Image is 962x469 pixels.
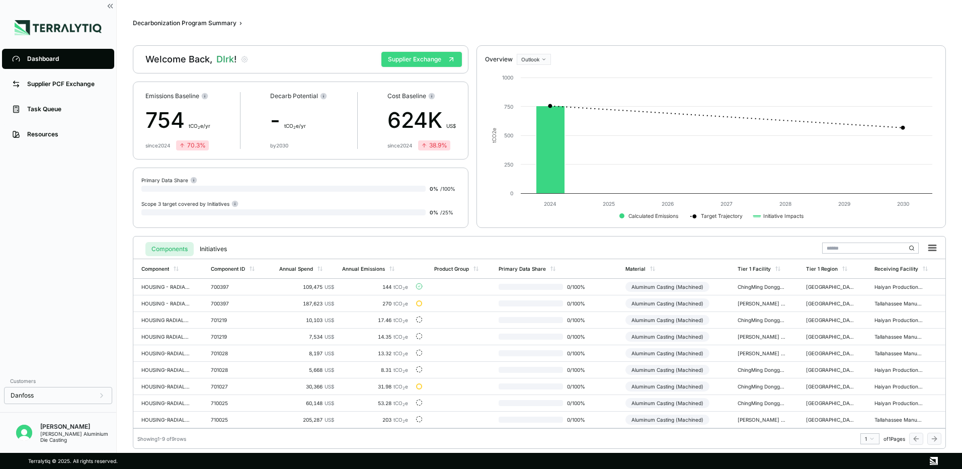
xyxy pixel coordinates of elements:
[393,350,408,356] span: tCO e
[625,282,709,292] div: Aluminum Casting (Machined)
[325,284,334,290] span: US$
[145,104,210,136] div: 754
[603,201,615,207] text: 2025
[141,176,197,184] div: Primary Data Share
[393,417,408,423] span: tCO e
[625,266,646,272] div: Material
[806,367,854,373] div: [GEOGRAPHIC_DATA]
[874,334,923,340] div: Tallahassee Manufacturing
[211,300,259,306] div: 700397
[342,367,408,373] div: 8.31
[145,142,170,148] div: since 2024
[440,186,455,192] span: / 100 %
[234,54,236,64] span: !
[403,286,405,291] sub: 2
[884,436,905,442] span: of 1 Pages
[270,104,327,136] div: -
[838,201,850,207] text: 2029
[325,367,334,373] span: US$
[738,417,786,423] div: [PERSON_NAME] Aluminium Die Casting Mf - [GEOGRAPHIC_DATA]
[279,367,334,373] div: 5,668
[806,300,854,306] div: [GEOGRAPHIC_DATA] [GEOGRAPHIC_DATA]
[738,367,786,373] div: ChingMing Dongguan Metal and Techno - [GEOGRAPHIC_DATA]
[284,123,306,129] span: t CO e/yr
[270,142,288,148] div: by 2030
[563,383,595,389] span: 0 / 100 %
[563,367,595,373] span: 0 / 100 %
[211,400,259,406] div: 710025
[403,386,405,390] sub: 2
[141,334,190,340] div: HOUSING RADIAL BEARING MOTOR SIDE M/C FR
[342,317,408,323] div: 17.46
[806,417,854,423] div: [GEOGRAPHIC_DATA] [GEOGRAPHIC_DATA]
[865,436,875,442] div: 1
[211,417,259,423] div: 710025
[738,400,786,406] div: ChingMing Dongguan Metal and Techno - [GEOGRAPHIC_DATA]
[211,367,259,373] div: 701028
[491,128,497,143] text: tCO e
[12,421,36,445] button: Open user button
[874,300,923,306] div: Tallahassee Manufacturing
[502,74,513,81] text: 1000
[141,400,190,406] div: HOUSING-RADIAL TWIN BEARING-FRONT-174 OD
[393,284,408,290] span: tCO e
[270,92,327,100] div: Decarb Potential
[342,400,408,406] div: 53.28
[393,400,408,406] span: tCO e
[403,336,405,341] sub: 2
[16,425,32,441] img: DIrk Soelter
[563,284,595,290] span: 0 / 100 %
[141,200,238,207] div: Scope 3 target covered by Initiatives
[279,317,334,323] div: 10,103
[421,141,447,149] div: 38.9 %
[738,266,771,272] div: Tier 1 Facility
[485,55,513,63] div: Overview
[720,201,733,207] text: 2027
[141,317,190,323] div: HOUSING RADIAL BEARING MOTOR SIDE M/C FR
[342,300,408,306] div: 270
[625,315,709,325] div: Aluminum Casting (Machined)
[325,350,334,356] span: US$
[342,334,408,340] div: 14.35
[145,53,236,65] div: Welcome Back,
[194,242,233,256] button: Initiatives
[510,190,513,196] text: 0
[27,130,104,138] div: Resources
[504,162,513,168] text: 250
[563,400,595,406] span: 0 / 100 %
[211,317,259,323] div: 701219
[325,400,334,406] span: US$
[27,105,104,113] div: Task Queue
[499,266,546,272] div: Primary Data Share
[504,132,513,138] text: 500
[387,92,456,100] div: Cost Baseline
[189,123,210,129] span: t CO e/yr
[381,52,462,67] button: Supplier Exchange
[325,300,334,306] span: US$
[393,317,408,323] span: tCO e
[662,201,674,207] text: 2026
[342,417,408,423] div: 203
[563,350,595,356] span: 0 / 100 %
[40,423,116,431] div: [PERSON_NAME]
[543,201,556,207] text: 2024
[211,350,259,356] div: 701028
[279,383,334,389] div: 30,366
[779,201,791,207] text: 2028
[342,266,385,272] div: Annual Emissions
[806,334,854,340] div: [GEOGRAPHIC_DATA] [GEOGRAPHIC_DATA]
[625,298,709,308] div: Aluminum Casting (Machined)
[806,400,854,406] div: [GEOGRAPHIC_DATA]
[738,350,786,356] div: [PERSON_NAME] Aluminium Die Casting Mf - [GEOGRAPHIC_DATA]
[279,350,334,356] div: 8,197
[279,266,313,272] div: Annual Spend
[763,213,804,219] text: Initiative Impacts
[293,125,296,130] sub: 2
[393,334,408,340] span: tCO e
[806,383,854,389] div: [GEOGRAPHIC_DATA]
[738,317,786,323] div: ChingMing Dongguan Metal and Techno - [GEOGRAPHIC_DATA]
[393,300,408,306] span: tCO e
[141,350,190,356] div: HOUSING-RADIAL BEARING-FRONT-M/C FROM [GEOGRAPHIC_DATA]
[4,375,112,387] div: Customers
[325,334,334,340] span: US$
